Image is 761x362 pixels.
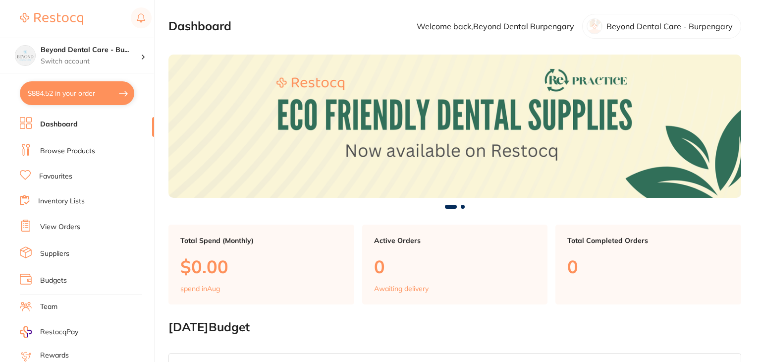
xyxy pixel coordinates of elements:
p: Switch account [41,57,141,66]
a: Total Completed Orders0 [555,225,741,305]
a: Active Orders0Awaiting delivery [362,225,548,305]
h4: Beyond Dental Care - Burpengary [41,45,141,55]
p: Welcome back, Beyond Dental Burpengary [417,22,574,31]
a: Restocq Logo [20,7,83,30]
a: Inventory Lists [38,196,85,206]
a: View Orders [40,222,80,232]
img: RestocqPay [20,326,32,338]
p: Total Completed Orders [567,237,729,244]
h2: Dashboard [168,19,231,33]
p: 0 [374,256,536,277]
p: Beyond Dental Care - Burpengary [606,22,733,31]
a: Total Spend (Monthly)$0.00spend inAug [168,225,354,305]
img: Beyond Dental Care - Burpengary [15,46,35,65]
p: $0.00 [180,256,342,277]
a: Browse Products [40,146,95,156]
a: Dashboard [40,120,78,129]
button: $884.52 in your order [20,81,134,105]
h2: [DATE] Budget [168,320,741,334]
p: 0 [567,256,729,277]
a: Favourites [39,172,72,181]
a: Suppliers [40,249,69,259]
img: Restocq Logo [20,13,83,25]
a: Rewards [40,351,69,361]
p: spend in Aug [180,285,220,293]
a: Budgets [40,276,67,286]
p: Awaiting delivery [374,285,429,293]
p: Total Spend (Monthly) [180,237,342,244]
span: RestocqPay [40,327,78,337]
a: RestocqPay [20,326,78,338]
a: Team [40,302,57,312]
p: Active Orders [374,237,536,244]
img: Dashboard [168,55,741,198]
